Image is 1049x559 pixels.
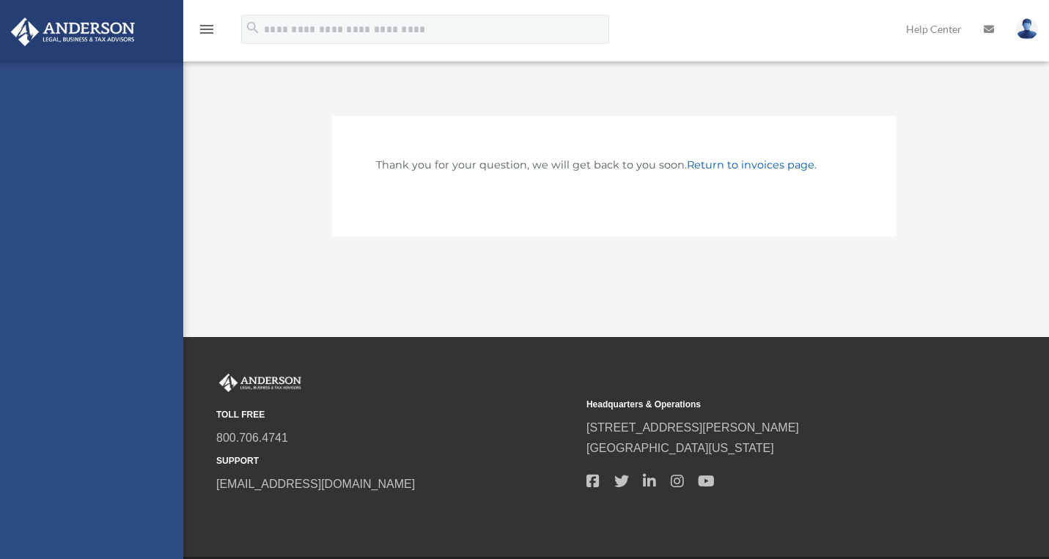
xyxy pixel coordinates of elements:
[245,20,261,36] i: search
[216,478,415,490] a: [EMAIL_ADDRESS][DOMAIN_NAME]
[216,374,304,393] img: Anderson Advisors Platinum Portal
[198,21,216,38] i: menu
[216,432,288,444] a: 800.706.4741
[198,26,216,38] a: menu
[216,454,576,469] small: SUPPORT
[586,442,774,454] a: [GEOGRAPHIC_DATA][US_STATE]
[1016,18,1038,40] img: User Pic
[687,158,814,171] a: Return to invoices page
[376,156,853,174] p: Thank you for your question, we will get back to you soon. .
[216,407,576,423] small: TOLL FREE
[586,421,799,434] a: [STREET_ADDRESS][PERSON_NAME]
[7,18,139,46] img: Anderson Advisors Platinum Portal
[586,397,946,412] small: Headquarters & Operations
